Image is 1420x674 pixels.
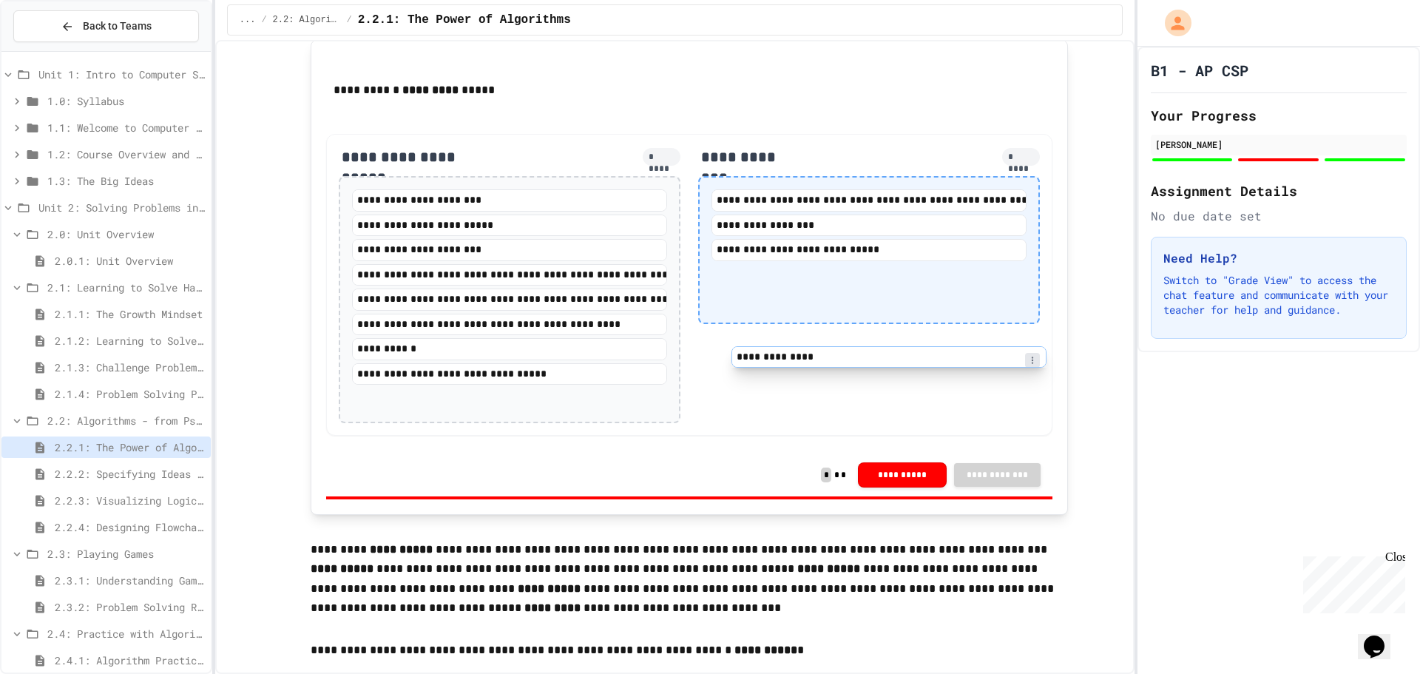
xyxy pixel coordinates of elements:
[13,10,199,42] button: Back to Teams
[55,519,205,535] span: 2.2.4: Designing Flowcharts
[47,146,205,162] span: 1.2: Course Overview and the AP Exam
[55,653,205,668] span: 2.4.1: Algorithm Practice Exercises
[55,360,205,375] span: 2.1.3: Challenge Problem - The Bridge
[55,333,205,348] span: 2.1.2: Learning to Solve Hard Problems
[55,599,205,615] span: 2.3.2: Problem Solving Reflection
[38,200,205,215] span: Unit 2: Solving Problems in Computer Science
[1297,550,1405,613] iframe: chat widget
[240,14,256,26] span: ...
[55,439,205,455] span: 2.2.1: The Power of Algorithms
[55,573,205,588] span: 2.3.1: Understanding Games with Flowcharts
[1155,138,1402,151] div: [PERSON_NAME]
[55,493,205,508] span: 2.2.3: Visualizing Logic with Flowcharts
[47,626,205,641] span: 2.4: Practice with Algorithms
[83,18,152,34] span: Back to Teams
[261,14,266,26] span: /
[1149,6,1195,40] div: My Account
[1151,207,1407,225] div: No due date set
[47,173,205,189] span: 1.3: The Big Ideas
[47,280,205,295] span: 2.1: Learning to Solve Hard Problems
[47,120,205,135] span: 1.1: Welcome to Computer Science
[273,14,341,26] span: 2.2: Algorithms - from Pseudocode to Flowcharts
[38,67,205,82] span: Unit 1: Intro to Computer Science
[47,93,205,109] span: 1.0: Syllabus
[1151,105,1407,126] h2: Your Progress
[47,546,205,562] span: 2.3: Playing Games
[1163,249,1394,267] h3: Need Help?
[358,11,571,29] span: 2.2.1: The Power of Algorithms
[1151,60,1248,81] h1: B1 - AP CSP
[347,14,352,26] span: /
[55,253,205,269] span: 2.0.1: Unit Overview
[47,226,205,242] span: 2.0: Unit Overview
[1163,273,1394,317] p: Switch to "Grade View" to access the chat feature and communicate with your teacher for help and ...
[47,413,205,428] span: 2.2: Algorithms - from Pseudocode to Flowcharts
[1151,181,1407,201] h2: Assignment Details
[6,6,102,94] div: Chat with us now!Close
[55,306,205,322] span: 2.1.1: The Growth Mindset
[55,386,205,402] span: 2.1.4: Problem Solving Practice
[1358,615,1405,659] iframe: chat widget
[55,466,205,482] span: 2.2.2: Specifying Ideas with Pseudocode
